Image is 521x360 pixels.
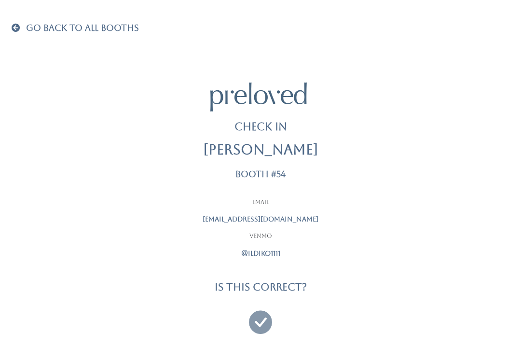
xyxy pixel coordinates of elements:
[140,214,381,224] p: [EMAIL_ADDRESS][DOMAIN_NAME]
[215,281,307,292] h4: Is this correct?
[140,198,381,207] p: Email
[12,24,139,33] a: Go Back To All Booths
[210,83,307,111] img: preloved logo
[26,23,139,33] span: Go Back To All Booths
[140,249,381,259] p: @ildiko1111
[140,232,381,241] p: Venmo
[235,169,286,179] p: Booth #54
[234,119,287,135] p: Check In
[203,142,318,158] h2: [PERSON_NAME]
